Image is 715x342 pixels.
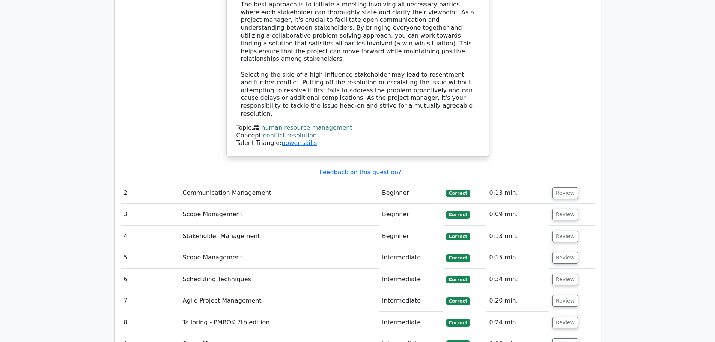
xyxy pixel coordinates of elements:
[179,312,379,333] td: Tailoring - PMBOK 7th edition
[486,204,549,225] td: 0:09 min.
[319,169,401,176] a: Feedback on this question?
[379,290,443,312] td: Intermediate
[446,211,470,218] span: Correct
[552,209,578,220] button: Review
[446,190,470,197] span: Correct
[486,247,549,268] td: 0:15 min.
[121,290,180,312] td: 7
[121,269,180,290] td: 6
[446,254,470,262] span: Correct
[179,247,379,268] td: Scope Management
[379,247,443,268] td: Intermediate
[379,204,443,225] td: Beginner
[552,295,578,307] button: Review
[552,317,578,328] button: Review
[379,312,443,333] td: Intermediate
[446,297,470,305] span: Correct
[236,124,479,147] div: Talent Triangle:
[379,269,443,290] td: Intermediate
[241,1,474,118] div: The best approach is to initiate a meeting involving all necessary parties where each stakeholder...
[261,124,352,131] a: human resource management
[121,226,180,247] td: 4
[179,290,379,312] td: Agile Project Management
[179,226,379,247] td: Stakeholder Management
[121,204,180,225] td: 3
[281,139,317,146] a: power skills
[179,204,379,225] td: Scope Management
[446,276,470,283] span: Correct
[486,269,549,290] td: 0:34 min.
[446,233,470,240] span: Correct
[486,226,549,247] td: 0:13 min.
[486,312,549,333] td: 0:24 min.
[379,182,443,204] td: Beginner
[179,269,379,290] td: Scheduling Techniques
[486,182,549,204] td: 0:13 min.
[552,187,578,199] button: Review
[552,252,578,264] button: Review
[263,132,317,139] a: conflict resolution
[446,319,470,327] span: Correct
[121,312,180,333] td: 8
[379,226,443,247] td: Beginner
[486,290,549,312] td: 0:20 min.
[121,247,180,268] td: 5
[179,182,379,204] td: Communication Management
[121,182,180,204] td: 2
[552,231,578,242] button: Review
[236,124,479,132] div: Topic:
[552,274,578,285] button: Review
[236,132,479,140] div: Concept:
